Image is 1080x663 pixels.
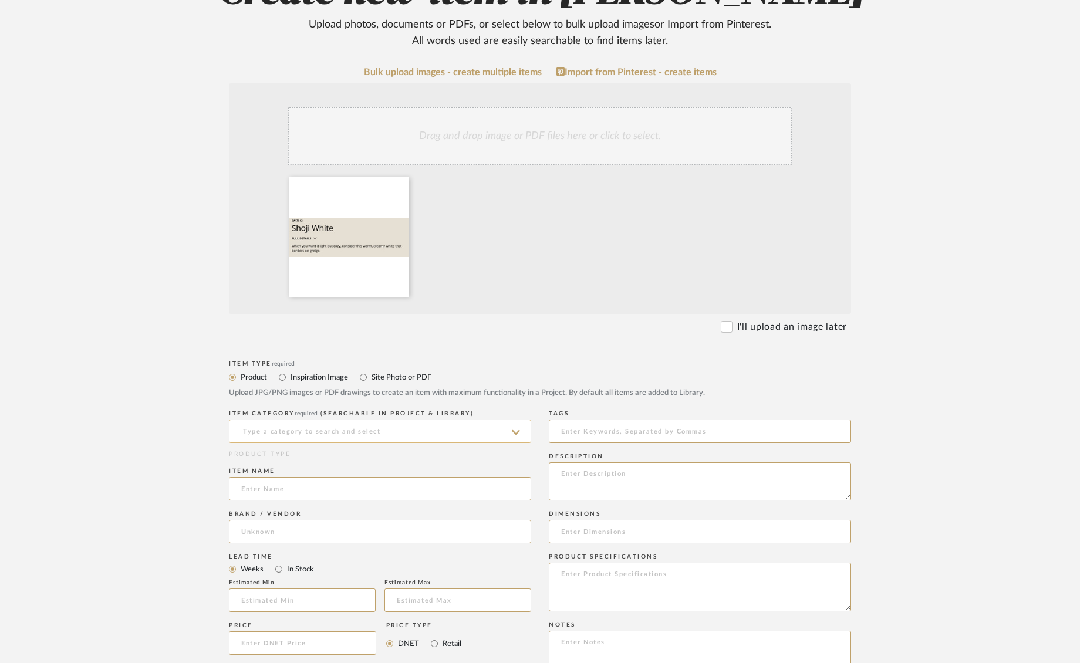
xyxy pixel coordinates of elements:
[441,637,461,650] label: Retail
[229,370,851,384] mat-radio-group: Select item type
[549,453,851,460] div: Description
[299,16,781,49] div: Upload photos, documents or PDFs, or select below to bulk upload images or Import from Pinterest ...
[239,371,267,384] label: Product
[286,563,314,576] label: In Stock
[229,553,531,560] div: Lead Time
[229,360,851,367] div: Item Type
[229,561,531,576] mat-radio-group: Select item type
[397,637,419,650] label: DNET
[386,622,461,629] div: Price Type
[289,371,348,384] label: Inspiration Image
[370,371,431,384] label: Site Photo or PDF
[556,67,717,77] a: Import from Pinterest - create items
[229,622,376,629] div: Price
[229,468,531,475] div: Item name
[737,320,847,334] label: I'll upload an image later
[229,588,376,612] input: Estimated Min
[384,579,531,586] div: Estimated Max
[229,387,851,399] div: Upload JPG/PNG images or PDF drawings to create an item with maximum functionality in a Project. ...
[272,361,295,367] span: required
[549,520,851,543] input: Enter Dimensions
[229,420,531,443] input: Type a category to search and select
[549,621,851,628] div: Notes
[384,588,531,612] input: Estimated Max
[549,553,851,560] div: Product Specifications
[295,411,318,417] span: required
[364,67,542,77] a: Bulk upload images - create multiple items
[229,477,531,500] input: Enter Name
[229,579,376,586] div: Estimated Min
[239,563,264,576] label: Weeks
[549,420,851,443] input: Enter Keywords, Separated by Commas
[229,510,531,517] div: Brand / Vendor
[229,520,531,543] input: Unknown
[549,410,851,417] div: Tags
[320,411,474,417] span: (Searchable in Project & Library)
[386,631,461,655] mat-radio-group: Select price type
[229,450,531,459] div: PRODUCT TYPE
[229,631,376,655] input: Enter DNET Price
[549,510,851,517] div: Dimensions
[229,410,531,417] div: ITEM CATEGORY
